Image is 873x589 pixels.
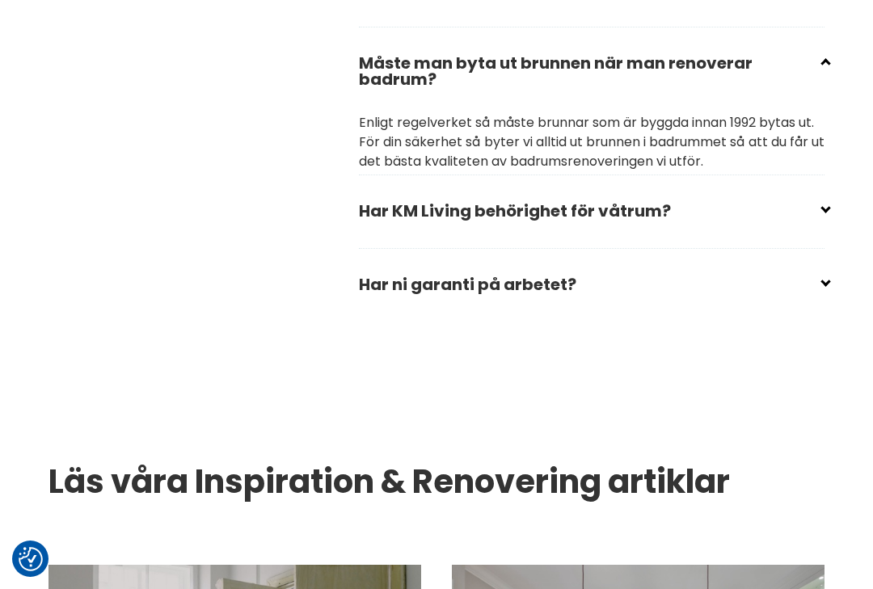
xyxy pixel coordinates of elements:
[359,190,824,245] h2: Har KM Living behörighet för våtrum?
[19,547,43,571] button: Samtyckesinställningar
[359,263,824,318] h2: Har ni garanti på arbetet?
[359,133,824,171] p: För din säkerhet så byter vi alltid ut brunnen i badrummet så att du får ut det bästa kvaliteten ...
[48,464,730,500] h1: Läs våra Inspiration & Renovering artiklar
[359,113,824,133] p: Enligt regelverket så måste brunnar som är byggda innan 1992 bytas ut.
[359,42,824,113] h2: Måste man byta ut brunnen när man renoverar badrum?
[19,547,43,571] img: Revisit consent button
